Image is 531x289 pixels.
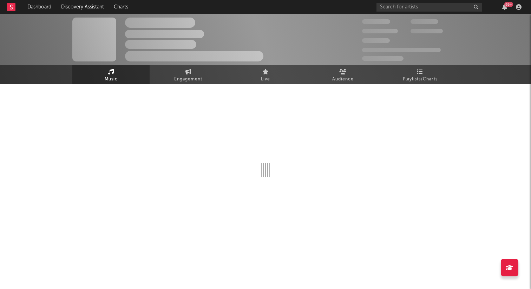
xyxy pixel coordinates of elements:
span: 50,000,000 [362,29,398,33]
span: Playlists/Charts [403,75,438,84]
span: Jump Score: 85.0 [362,56,404,61]
span: 300,000 [362,19,390,24]
span: Audience [332,75,354,84]
input: Search for artists [376,3,482,12]
a: Music [72,65,150,84]
a: Audience [304,65,381,84]
a: Live [227,65,304,84]
span: Engagement [174,75,202,84]
a: Engagement [150,65,227,84]
span: Live [261,75,270,84]
span: 100,000 [362,38,390,43]
div: 99 + [504,2,513,7]
span: 100,000 [411,19,438,24]
span: 50,000,000 Monthly Listeners [362,48,441,52]
span: Music [105,75,118,84]
span: 1,000,000 [411,29,443,33]
a: Playlists/Charts [381,65,459,84]
button: 99+ [502,4,507,10]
